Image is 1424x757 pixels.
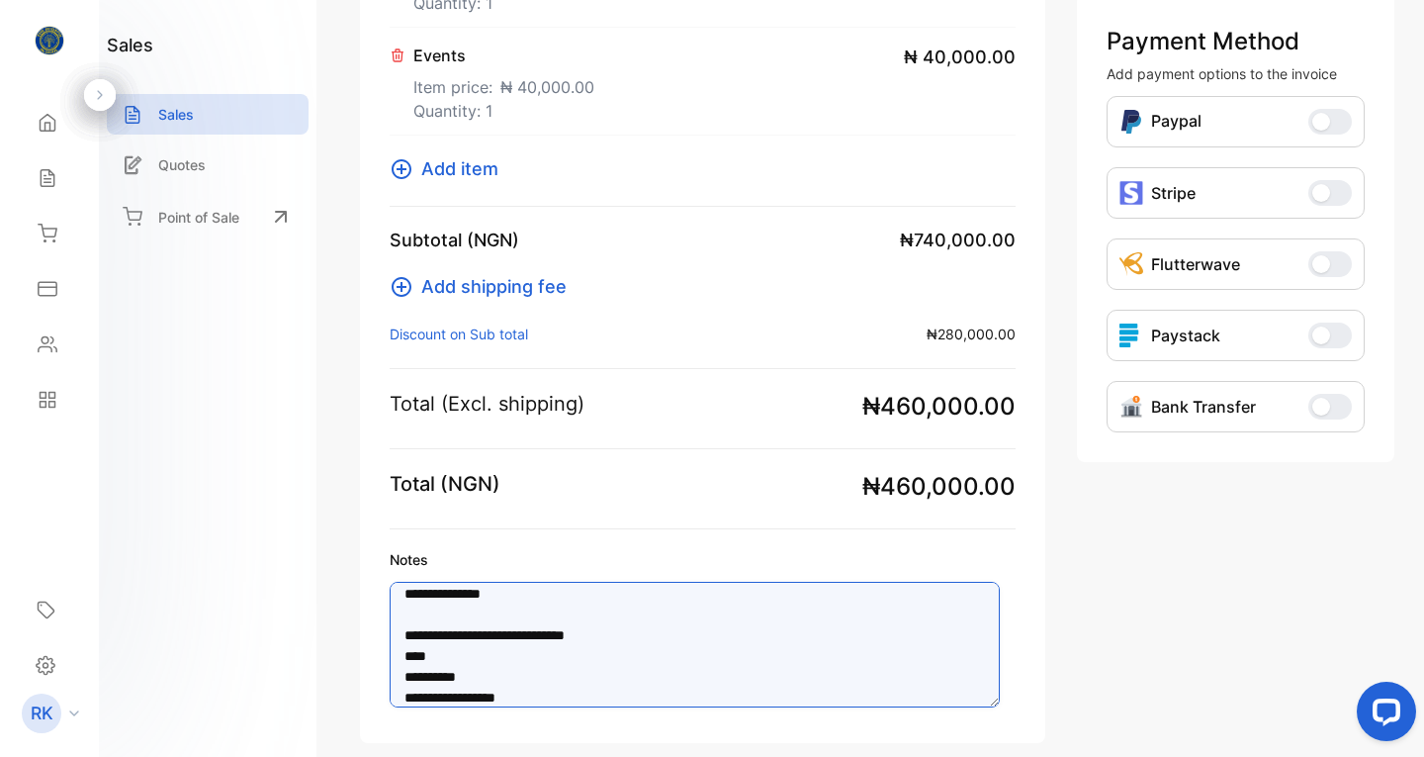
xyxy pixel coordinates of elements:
p: Flutterwave [1151,252,1240,276]
p: Bank Transfer [1151,395,1256,419]
iframe: LiveChat chat widget [1341,674,1424,757]
p: Total (Excl. shipping) [390,389,584,419]
p: Stripe [1151,181,1196,205]
button: Add item [390,155,510,182]
a: Quotes [107,144,309,185]
img: icon [1119,324,1143,347]
span: ₦ 40,000.00 [904,44,1016,70]
p: Paystack [1151,324,1220,347]
p: RK [31,701,53,726]
p: Payment Method [1107,24,1365,59]
p: Quotes [158,154,206,175]
p: Add payment options to the invoice [1107,63,1365,84]
p: Subtotal (NGN) [390,227,519,253]
img: Icon [1119,252,1143,276]
span: ₦280,000.00 [927,324,1016,344]
span: ₦460,000.00 [862,389,1016,425]
span: Add item [421,155,498,182]
p: Paypal [1151,109,1201,135]
span: ₦ 40,000.00 [500,75,594,99]
a: Point of Sale [107,195,309,238]
img: icon [1119,181,1143,205]
p: Events [413,44,594,67]
span: ₦740,000.00 [900,227,1016,253]
span: ₦460,000.00 [862,469,1016,505]
button: Add shipping fee [390,273,578,300]
p: Sales [158,104,194,125]
img: Icon [1119,109,1143,135]
a: Sales [107,94,309,135]
p: Discount on Sub total [390,324,528,344]
p: Item price: [413,67,594,99]
p: Quantity: 1 [413,99,594,123]
h1: sales [107,32,153,58]
span: Add shipping fee [421,273,567,300]
img: Icon [1119,395,1143,419]
p: Total (NGN) [390,469,500,499]
p: Point of Sale [158,207,239,228]
label: Notes [390,549,1016,570]
img: logo [35,26,64,55]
